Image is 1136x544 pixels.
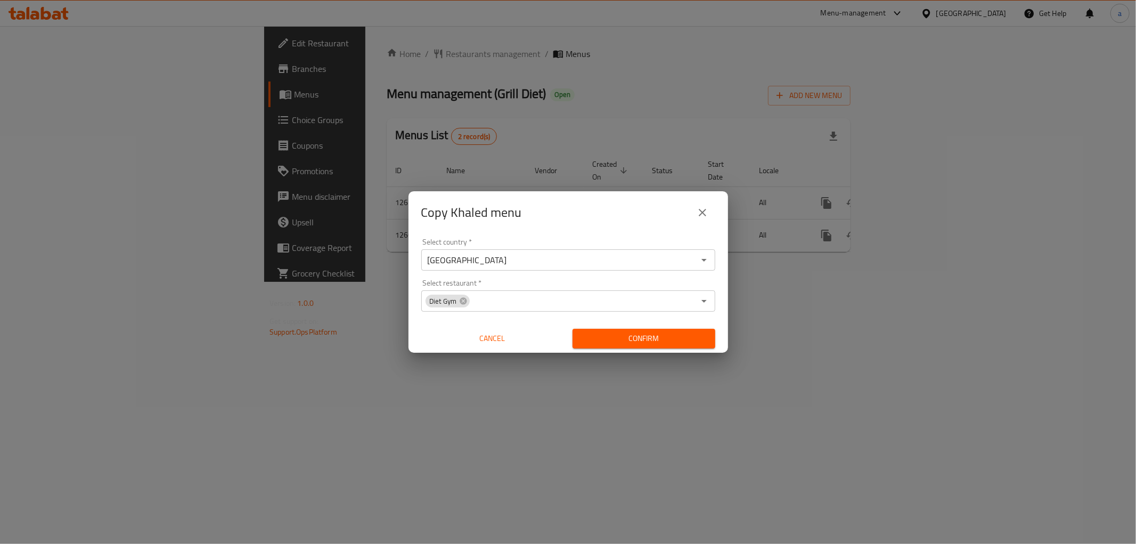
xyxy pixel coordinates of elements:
[697,253,712,267] button: Open
[421,329,564,348] button: Cancel
[697,294,712,308] button: Open
[426,296,461,306] span: Diet Gym
[426,295,470,307] div: Diet Gym
[581,332,707,345] span: Confirm
[690,200,715,225] button: close
[573,329,715,348] button: Confirm
[426,332,560,345] span: Cancel
[421,204,522,221] h2: Copy Khaled menu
